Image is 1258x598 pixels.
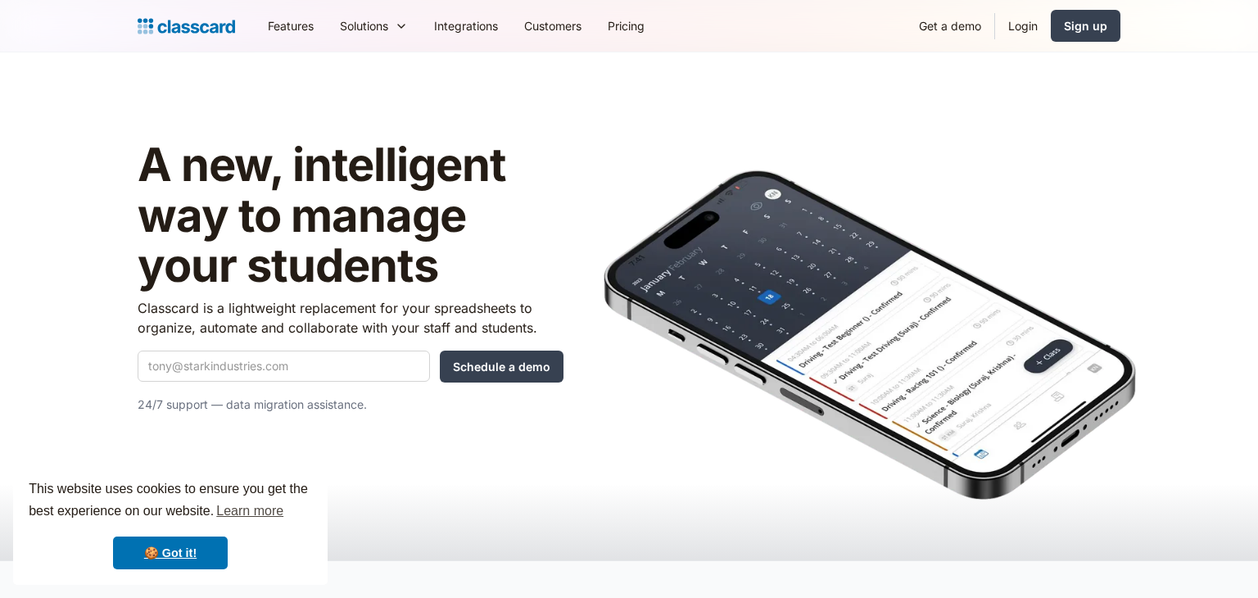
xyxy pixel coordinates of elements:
a: Get a demo [906,7,994,44]
input: tony@starkindustries.com [138,351,430,382]
h1: A new, intelligent way to manage your students [138,140,563,292]
div: Solutions [327,7,421,44]
p: Classcard is a lightweight replacement for your spreadsheets to organize, automate and collaborat... [138,298,563,338]
p: 24/7 support — data migration assistance. [138,395,563,415]
a: Features [255,7,327,44]
div: Sign up [1064,17,1107,34]
a: Pricing [595,7,658,44]
a: Sign up [1051,10,1120,42]
a: Customers [511,7,595,44]
a: learn more about cookies [214,499,286,523]
a: home [138,15,235,38]
div: Solutions [340,17,388,34]
input: Schedule a demo [440,351,563,383]
span: This website uses cookies to ensure you get the best experience on our website. [29,479,312,523]
a: Login [995,7,1051,44]
div: cookieconsent [13,464,328,585]
a: dismiss cookie message [113,537,228,569]
form: Quick Demo Form [138,351,563,383]
a: Integrations [421,7,511,44]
